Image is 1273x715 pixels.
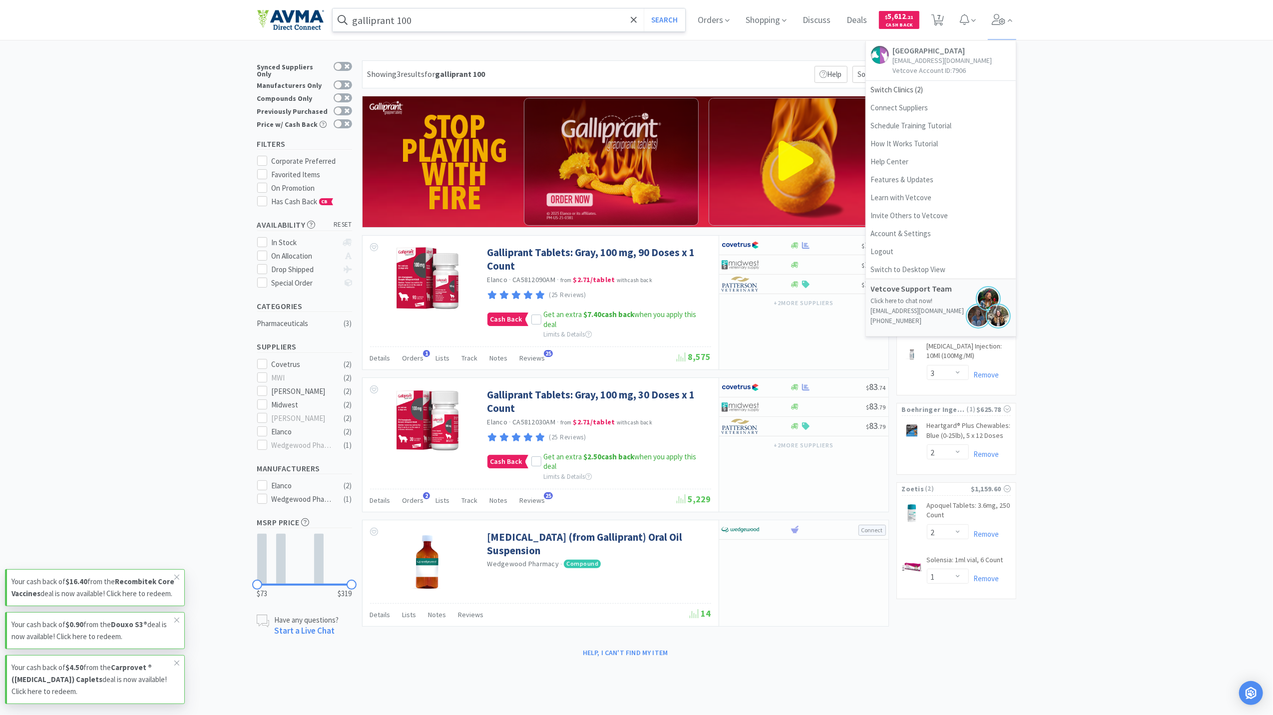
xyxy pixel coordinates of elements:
[878,403,886,411] span: . 79
[866,99,1016,117] a: Connect Suppliers
[275,615,339,625] p: Have any questions?
[722,399,759,414] img: 4dd14cff54a648ac9e977f0c5da9bc2e_5.png
[271,439,333,451] div: Wedgewood Pharmacy
[423,350,430,357] span: 1
[271,358,333,370] div: Covetrus
[344,399,352,411] div: ( 2 )
[866,135,1016,153] a: How It Works Tutorial
[520,496,545,505] span: Reviews
[852,66,883,83] span: Sort
[866,117,1016,135] a: Schedule Training Tutorial
[871,316,1011,326] p: [PHONE_NUMBER]
[428,610,446,619] span: Notes
[617,277,652,284] span: with cash back
[866,207,1016,225] a: Invite Others to Vetcove
[11,619,174,643] p: Your cash back of from the deal is now available! Click here to redeem.
[969,529,999,539] a: Remove
[843,16,871,25] a: Deals
[862,262,865,269] span: $
[866,381,886,392] span: 83
[11,576,174,600] p: Your cash back of from the deal is now available! Click here to redeem.
[677,493,711,505] span: 5,229
[520,354,545,362] span: Reviews
[458,610,484,619] span: Reviews
[862,278,886,290] span: 251
[487,417,508,426] a: Elanco
[885,22,913,29] span: Cash Back
[271,372,333,384] div: MWI
[344,480,352,492] div: ( 2 )
[344,372,352,384] div: ( 2 )
[902,556,922,576] img: 77f230a4f4b04af59458bd3fed6a6656_494019.png
[573,275,615,284] strong: $2.71 / tablet
[871,306,1011,316] p: [EMAIL_ADDRESS][DOMAIN_NAME]
[512,417,555,426] span: CA5812030AM
[924,484,970,494] span: ( 2 )
[878,423,886,430] span: . 79
[584,452,635,461] strong: cash back
[488,313,525,326] span: Cash Back
[257,318,338,330] div: Pharmaceuticals
[722,380,759,395] img: 77fca1acd8b6420a9015268ca798ef17_1.png
[709,98,883,226] img: galliprant_vb_thumbnail.png
[1239,681,1263,705] div: Open Intercom Messenger
[560,419,571,426] span: from
[722,419,759,434] img: f5e969b455434c6296c6d81ef179fa71_3.png
[271,493,333,505] div: Wedgewood Pharmacy
[257,106,329,115] div: Previously Purchased
[65,663,83,672] strong: $4.50
[971,483,1011,494] div: $1,159.60
[986,304,1011,329] img: hannah.png
[885,11,913,21] span: 5,612
[363,96,888,227] img: 40c9098be0884d4b98675f96ea22b47b_197.png
[965,404,976,414] span: ( 1 )
[271,385,333,397] div: [PERSON_NAME]
[462,354,478,362] span: Track
[677,351,711,362] span: 8,575
[509,275,511,284] span: ·
[344,439,352,451] div: ( 1 )
[257,9,324,30] img: e4e33dab9f054f5782a47901c742baa9_102.png
[862,239,886,251] span: 251
[769,438,838,452] button: +2more suppliers
[275,625,335,636] a: Start a Live Chat
[271,250,338,262] div: On Allocation
[344,358,352,370] div: ( 2 )
[769,296,838,310] button: +2more suppliers
[893,55,992,65] p: [EMAIL_ADDRESS][DOMAIN_NAME]
[338,588,352,600] span: $319
[257,463,352,474] h5: Manufacturers
[902,503,922,523] img: f5e513d2336d4c1592a138abf5871563_331804.png
[403,610,417,619] span: Lists
[271,169,352,181] div: Favorited Items
[257,62,329,77] div: Synced Suppliers Only
[866,420,886,431] span: 83
[560,277,571,284] span: from
[584,452,602,461] span: $2.50
[927,501,1011,524] a: Apoquel Tablets: 3.6mg, 250 Count
[436,354,450,362] span: Lists
[257,80,329,89] div: Manufacturers Only
[866,171,1016,189] a: Features & Updates
[866,243,1016,261] a: Logout
[722,257,759,272] img: 4dd14cff54a648ac9e977f0c5da9bc2e_5.png
[544,330,592,339] span: Limits & Details
[969,370,999,379] a: Remove
[862,259,886,270] span: 251
[490,496,508,505] span: Notes
[370,610,391,619] span: Details
[344,412,352,424] div: ( 2 )
[65,620,83,629] strong: $0.90
[862,242,865,250] span: $
[395,246,460,311] img: 4499fe66e2a948878e73687043bf3e63_573355.jpg
[487,246,709,273] a: Galliprant Tablets: Gray, 100 mg, 90 Doses x 1 Count
[368,68,485,81] div: Showing 3 results
[927,342,1011,365] a: [MEDICAL_DATA] Injection: 10Ml (100Mg/Ml)
[344,493,352,505] div: ( 1 )
[488,455,525,468] span: Cash Back
[966,304,991,329] img: ksen.png
[866,423,869,430] span: $
[906,14,913,20] span: . 21
[927,421,1011,444] a: Heartgard® Plus Chewables: Blue (0-25lb), 5 x 12 Doses
[902,423,922,439] img: 860b74572136493bb96447e7b2c16e6f_487056.png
